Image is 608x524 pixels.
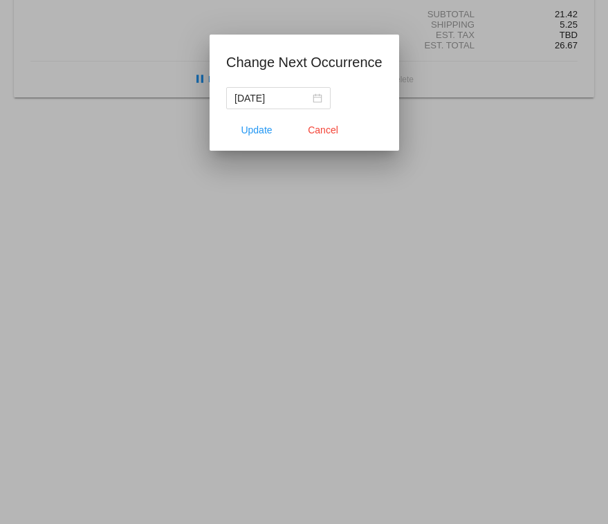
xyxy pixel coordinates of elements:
button: Update [226,118,287,142]
button: Close dialog [293,118,353,142]
h1: Change Next Occurrence [226,51,383,73]
span: Update [241,124,272,135]
span: Cancel [308,124,338,135]
input: Select date [234,91,310,106]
